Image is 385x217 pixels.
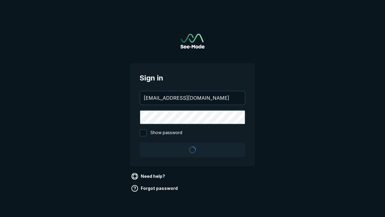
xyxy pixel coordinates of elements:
span: Show password [150,129,182,137]
img: See-Mode Logo [180,34,205,49]
span: Sign in [140,73,245,83]
a: Go to sign in [180,34,205,49]
a: Need help? [130,171,168,181]
a: Forgot password [130,184,180,193]
input: your@email.com [140,91,245,105]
